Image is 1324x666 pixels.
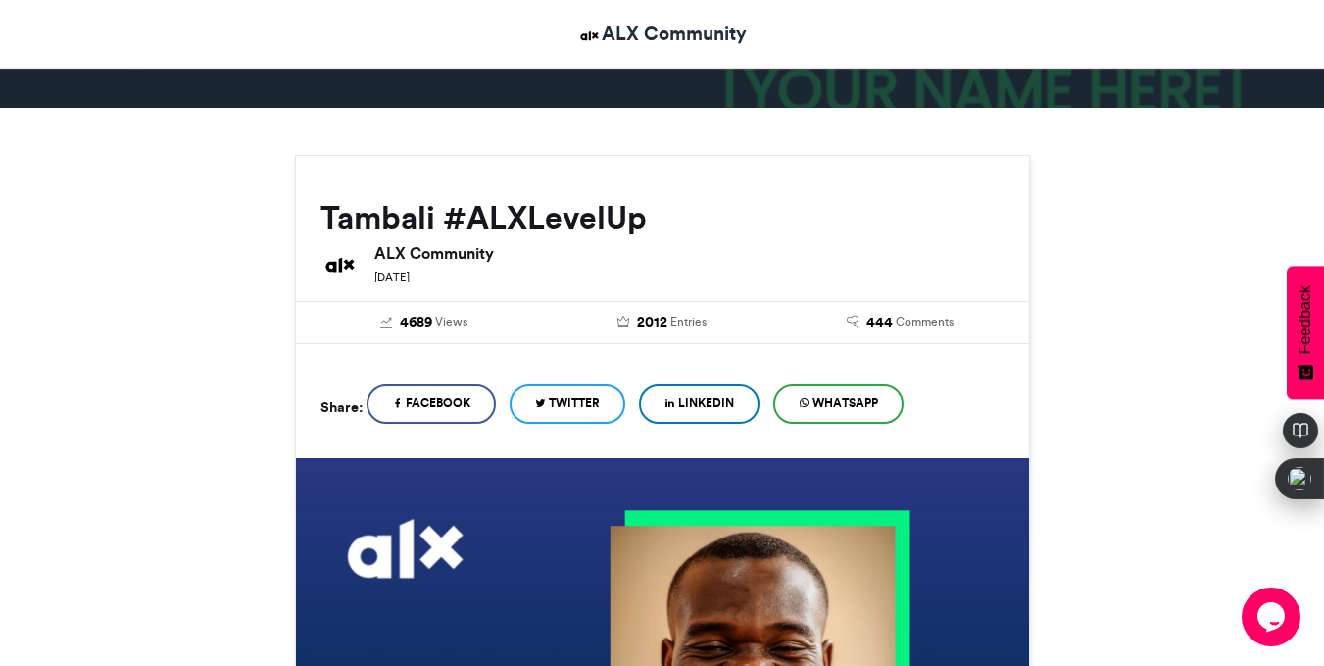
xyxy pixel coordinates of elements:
img: ALX Community [577,24,602,48]
span: WhatsApp [812,394,878,412]
a: 444 Comments [796,312,1005,333]
button: Feedback - Show survey [1287,266,1324,399]
a: LinkedIn [639,384,760,424]
a: 4689 Views [320,312,529,333]
img: ALX Community [320,245,360,284]
a: 2012 Entries [558,312,766,333]
h6: ALX Community [374,245,1005,261]
a: ALX Community [577,20,747,48]
span: 4689 [400,312,432,333]
h5: Share: [320,394,363,420]
span: 444 [866,312,893,333]
span: LinkedIn [678,394,734,412]
span: Twitter [549,394,600,412]
span: 2012 [637,312,667,333]
span: Views [435,313,467,331]
a: Facebook [367,384,496,424]
a: WhatsApp [773,384,904,424]
h2: Tambali #ALXLevelUp [320,200,1005,235]
span: Entries [670,313,707,331]
iframe: chat widget [1242,588,1304,646]
span: Facebook [406,394,470,412]
a: Twitter [510,384,625,424]
span: Feedback [1297,285,1314,354]
small: [DATE] [374,270,410,283]
span: Comments [896,313,954,331]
